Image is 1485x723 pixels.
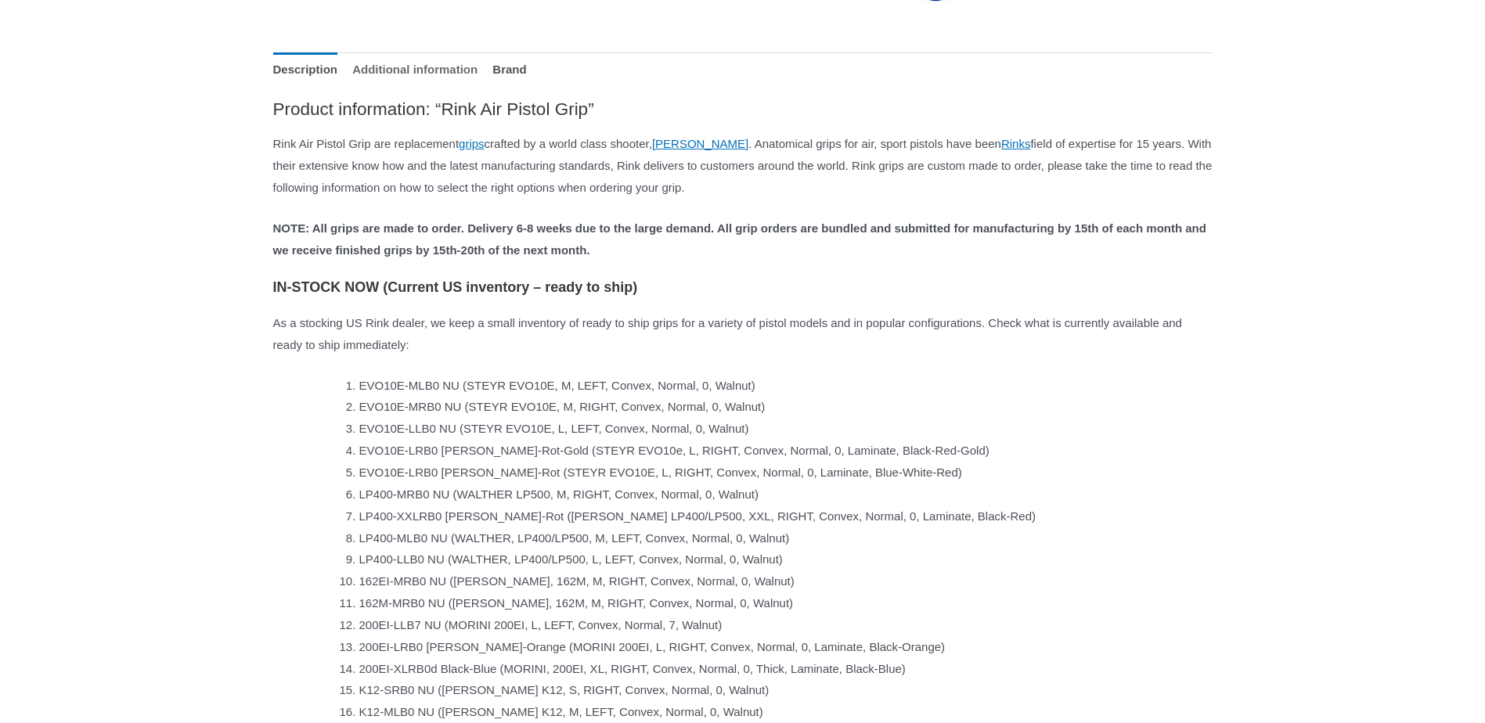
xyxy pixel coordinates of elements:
[359,570,1213,592] li: 162EI-MRB0 NU ([PERSON_NAME], 162M, M, RIGHT, Convex, Normal, 0, Walnut)
[359,614,1213,636] li: 200EI-LLB7 NU (MORINI 200EI, L, LEFT, Convex, Normal, 7, Walnut)
[1001,137,1031,150] a: Rinks
[273,52,338,86] a: Description
[273,98,1213,120] h2: Product information: “Rink Air Pistol Grip”
[359,418,1213,440] li: EVO10E-LLB0 NU (STEYR EVO10E, L, LEFT, Convex, Normal, 0, Walnut)
[359,527,1213,549] li: LP400-MLB0 NU (WALTHER, LP400/LP500, M, LEFT, Convex, Normal, 0, Walnut)
[359,440,1213,462] li: EVO10E-LRB0 [PERSON_NAME]-Rot-Gold (STEYR EVO10e, L, RIGHT, Convex, Normal, 0, Laminate, Black-Re...
[492,52,526,86] a: Brand
[359,679,1213,701] li: K12-SRB0 NU ([PERSON_NAME] K12, S, RIGHT, Convex, Normal, 0, Walnut)
[273,312,1213,356] p: As a stocking US Rink dealer, we keep a small inventory of ready to ship grips for a variety of p...
[273,279,638,295] strong: IN-STOCK NOW (Current US inventory – ready to ship)
[352,52,478,86] a: Additional information
[652,137,748,150] a: [PERSON_NAME]
[359,462,1213,484] li: EVO10E-LRB0 [PERSON_NAME]-Rot (STEYR EVO10E, L, RIGHT, Convex, Normal, 0, Laminate, Blue-White-Red)
[459,137,485,150] a: grips
[359,484,1213,505] li: LP400-MRB0 NU (WALTHER LP500, M, RIGHT, Convex, Normal, 0, Walnut)
[273,133,1213,199] p: Rink Air Pistol Grip are replacement crafted by a world class shooter, . Anatomical grips for air...
[359,658,1213,680] li: 200EI-XLRB0d Black-Blue (MORINI, 200EI, XL, RIGHT, Convex, Normal, 0, Thick, Laminate, Black-Blue)
[359,375,1213,397] li: EVO10E-MLB0 NU (STEYR EVO10E, M, LEFT, Convex, Normal, 0, Walnut)
[359,396,1213,418] li: EVO10E-MRB0 NU (STEYR EVO10E, M, RIGHT, Convex, Normal, 0, Walnut)
[359,592,1213,614] li: 162M-MRB0 NU ([PERSON_NAME], 162M, M, RIGHT, Convex, Normal, 0, Walnut)
[359,549,1213,570] li: LP400-LLB0 NU (WALTHER, LP400/LP500, L, LEFT, Convex, Normal, 0, Walnut)
[359,505,1213,527] li: LP400-XXLRB0 [PERSON_NAME]-Rot ([PERSON_NAME] LP400/LP500, XXL, RIGHT, Convex, Normal, 0, Laminat...
[273,221,1206,257] strong: NOTE: All grips are made to order. Delivery 6-8 weeks due to the large demand. All grip orders ar...
[359,701,1213,723] li: K12-MLB0 NU ([PERSON_NAME] K12, M, LEFT, Convex, Normal, 0, Walnut)
[359,636,1213,658] li: 200EI-LRB0 [PERSON_NAME]-Orange (MORINI 200EI, L, RIGHT, Convex, Normal, 0, Laminate, Black-Orange)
